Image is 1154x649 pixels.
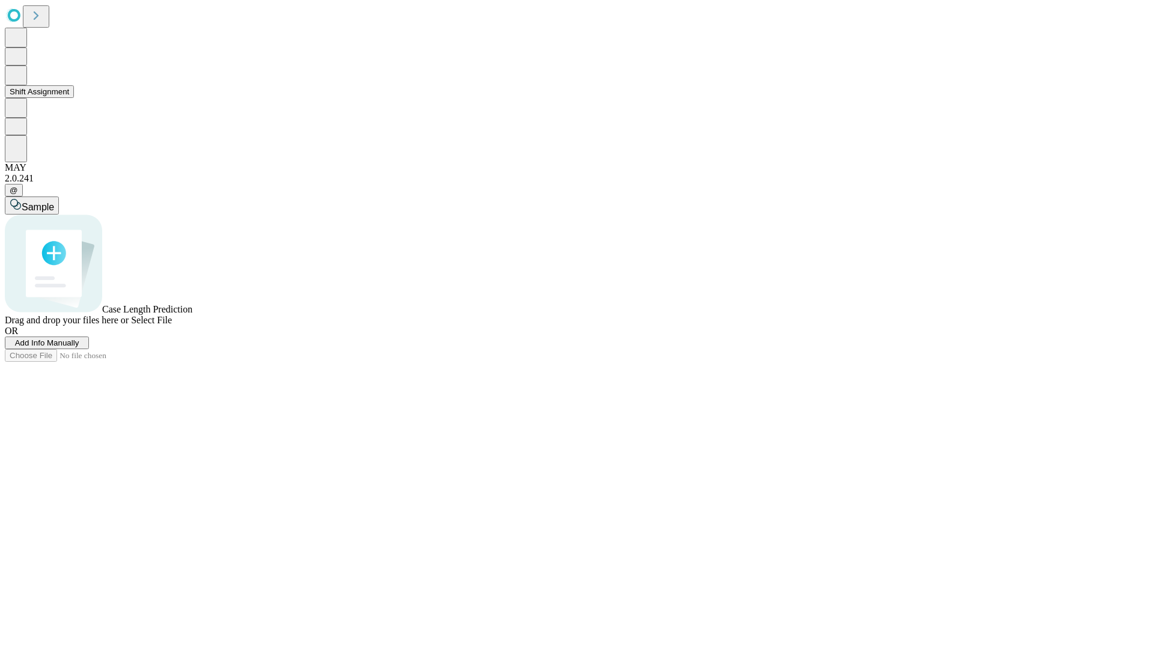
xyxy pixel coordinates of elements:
[5,162,1149,173] div: MAY
[5,85,74,98] button: Shift Assignment
[5,184,23,197] button: @
[131,315,172,325] span: Select File
[5,326,18,336] span: OR
[15,338,79,347] span: Add Info Manually
[5,337,89,349] button: Add Info Manually
[102,304,192,314] span: Case Length Prediction
[10,186,18,195] span: @
[5,173,1149,184] div: 2.0.241
[5,197,59,215] button: Sample
[5,315,129,325] span: Drag and drop your files here or
[22,202,54,212] span: Sample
